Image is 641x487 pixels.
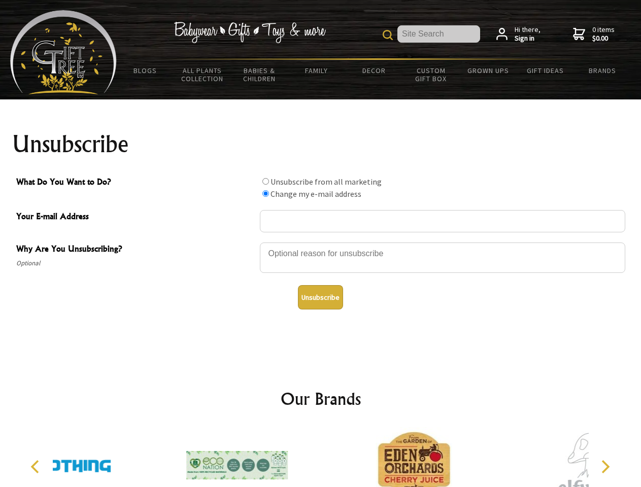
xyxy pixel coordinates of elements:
span: Why Are You Unsubscribing? [16,242,255,257]
input: What Do You Want to Do? [262,190,269,197]
label: Unsubscribe from all marketing [271,177,382,187]
label: Change my e-mail address [271,189,361,199]
strong: Sign in [515,34,541,43]
input: Site Search [397,25,480,43]
img: product search [383,30,393,40]
a: 0 items$0.00 [573,25,615,43]
a: Decor [345,60,402,81]
span: 0 items [592,25,615,43]
input: Your E-mail Address [260,210,625,232]
a: BLOGS [117,60,174,81]
span: Hi there, [515,25,541,43]
img: Babywear - Gifts - Toys & more [174,22,326,43]
h1: Unsubscribe [12,132,629,156]
button: Unsubscribe [298,285,343,309]
a: All Plants Collection [174,60,231,89]
strong: $0.00 [592,34,615,43]
a: Gift Ideas [517,60,574,81]
button: Previous [25,456,48,478]
a: Hi there,Sign in [496,25,541,43]
a: Brands [574,60,631,81]
span: Optional [16,257,255,269]
a: Grown Ups [459,60,517,81]
a: Custom Gift Box [402,60,460,89]
img: Babyware - Gifts - Toys and more... [10,10,117,94]
a: Family [288,60,346,81]
input: What Do You Want to Do? [262,178,269,185]
button: Next [594,456,616,478]
span: Your E-mail Address [16,210,255,225]
a: Babies & Children [231,60,288,89]
h2: Our Brands [20,387,621,411]
textarea: Why Are You Unsubscribing? [260,242,625,273]
span: What Do You Want to Do? [16,176,255,190]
